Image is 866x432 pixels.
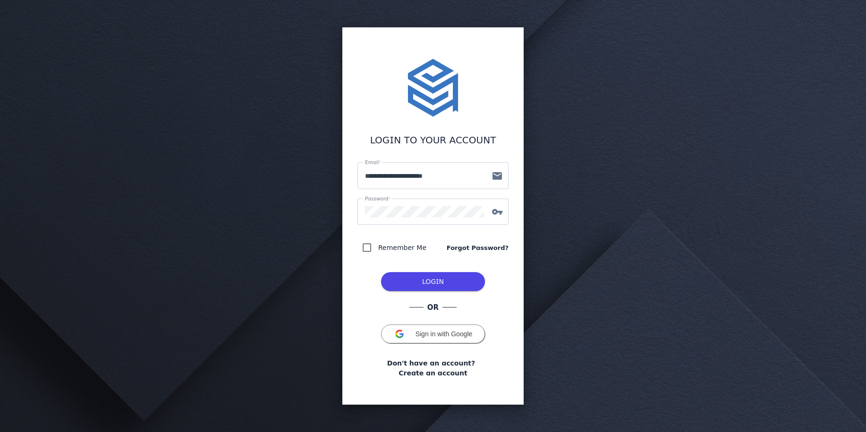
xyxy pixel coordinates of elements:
[357,133,509,147] div: LOGIN TO YOUR ACCOUNT
[381,324,485,343] button: Sign in with Google
[422,278,444,285] span: LOGIN
[381,272,485,291] button: LOG IN
[365,196,389,202] mat-label: Password
[486,206,509,217] mat-icon: vpn_key
[403,58,463,118] img: stacktome.svg
[399,368,467,378] a: Create an account
[416,330,473,338] span: Sign in with Google
[365,160,379,166] mat-label: Email
[376,242,426,253] label: Remember Me
[447,243,509,253] a: Forgot Password?
[387,358,475,368] span: Don't have an account?
[424,302,442,313] span: OR
[486,170,509,182] mat-icon: mail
